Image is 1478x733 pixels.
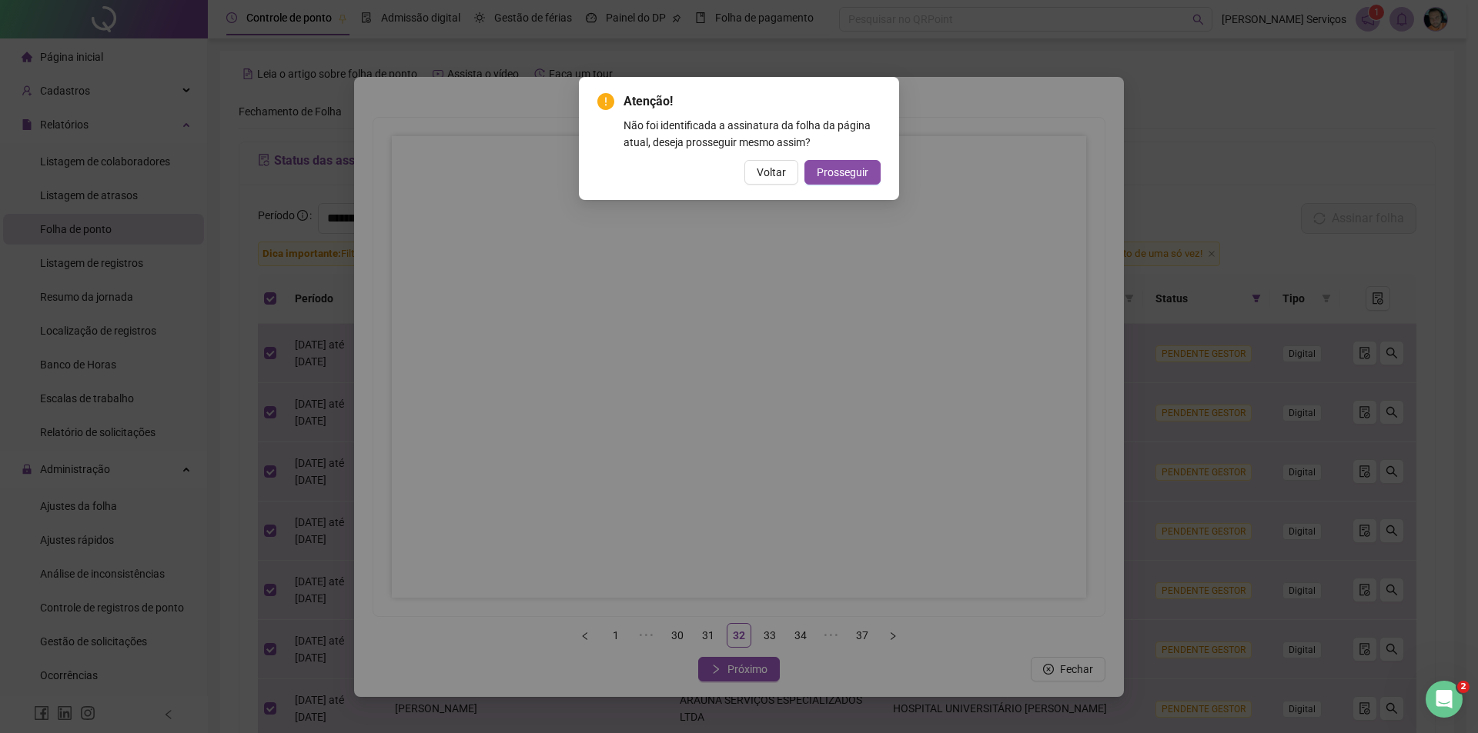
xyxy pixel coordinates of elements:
[757,164,786,181] span: Voltar
[624,92,881,111] span: Atenção!
[817,164,868,181] span: Prosseguir
[1426,681,1463,718] iframe: Intercom live chat
[744,160,798,185] button: Voltar
[597,93,614,110] span: exclamation-circle
[804,160,881,185] button: Prosseguir
[1457,681,1470,693] span: 2
[624,117,881,151] div: Não foi identificada a assinatura da folha da página atual, deseja prosseguir mesmo assim?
